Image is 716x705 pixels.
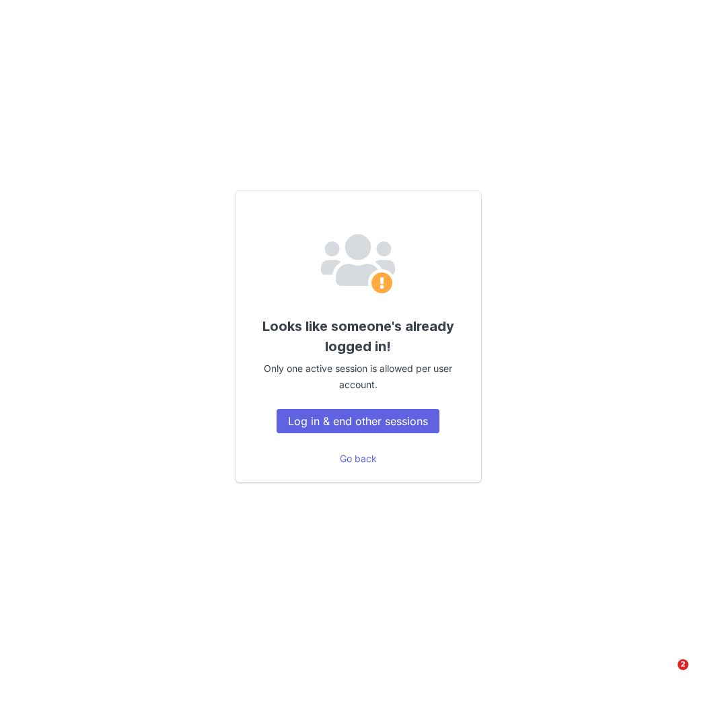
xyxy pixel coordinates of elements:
[264,363,452,390] span: Only one active session is allowed per user account.
[678,659,688,670] span: 2
[650,659,682,692] iframe: Intercom live chat
[262,318,454,355] span: Looks like someone's already logged in!
[321,234,395,296] img: Email Provider Logo
[340,453,377,464] a: Go back
[277,409,439,433] button: Log in & end other sessions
